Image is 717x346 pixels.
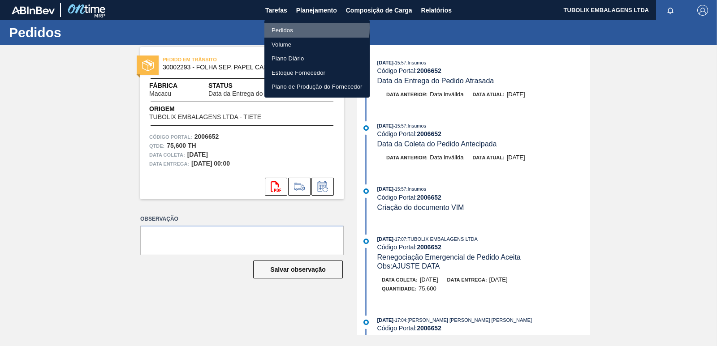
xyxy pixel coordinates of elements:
[264,66,370,80] a: Estoque Fornecedor
[264,51,370,66] a: Plano Diário
[264,23,370,38] a: Pedidos
[264,80,370,94] a: Plano de Produção do Fornecedor
[264,38,370,52] a: Volume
